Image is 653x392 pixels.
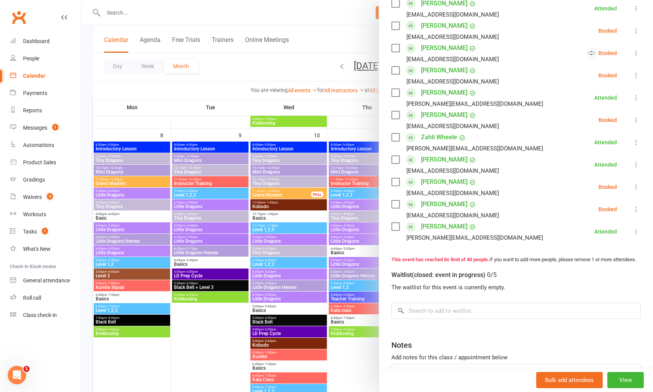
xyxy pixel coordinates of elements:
div: Messages [23,125,47,131]
div: What's New [23,246,51,252]
div: People [23,55,39,62]
a: Messages 1 [10,119,81,137]
a: What's New [10,240,81,258]
div: [EMAIL_ADDRESS][DOMAIN_NAME] [406,54,499,64]
a: [PERSON_NAME] [421,198,467,210]
div: Attended [594,162,617,167]
a: Gradings [10,171,81,188]
span: 4 [47,193,53,200]
strong: This event has reached its limit of 40 people. [391,257,489,262]
a: [PERSON_NAME] [421,20,467,32]
div: Roll call [23,295,41,301]
a: [PERSON_NAME] [421,176,467,188]
div: [EMAIL_ADDRESS][DOMAIN_NAME] [406,210,499,220]
div: General attendance [23,277,70,284]
div: If you want to add more people, please remove 1 or more attendees. [391,256,641,264]
a: [PERSON_NAME] [421,109,467,121]
a: Automations [10,137,81,154]
a: Clubworx [9,8,28,27]
div: Workouts [23,211,46,217]
button: View [607,372,644,388]
div: Booked [598,184,617,190]
div: Calendar [23,73,45,79]
div: Booked [598,207,617,212]
div: Add notes for this class / appointment below [391,353,641,362]
div: 0/5 [487,270,497,280]
a: Dashboard [10,33,81,50]
span: 1 [42,228,48,234]
input: Search to add to waitlist [391,303,641,319]
div: The waitlist for this event is currently empty. [391,283,641,292]
div: Payments [23,90,47,96]
div: Class check-in [23,312,57,318]
div: [EMAIL_ADDRESS][DOMAIN_NAME] [406,121,499,131]
a: Payments [10,85,81,102]
div: Booked [598,117,617,123]
div: Gradings [23,177,45,183]
div: Tasks [23,229,37,235]
a: [PERSON_NAME] [421,87,467,99]
div: [PERSON_NAME][EMAIL_ADDRESS][DOMAIN_NAME] [406,99,543,109]
span: 1 [52,124,58,130]
div: [PERSON_NAME][EMAIL_ADDRESS][DOMAIN_NAME] [406,233,543,243]
div: [EMAIL_ADDRESS][DOMAIN_NAME] [406,10,499,20]
a: [PERSON_NAME] [421,42,467,54]
div: Product Sales [23,159,56,165]
a: Product Sales [10,154,81,171]
div: Waivers [23,194,42,200]
div: Booked [587,48,617,58]
div: Waitlist [391,270,497,280]
a: Class kiosk mode [10,307,81,324]
a: Calendar [10,67,81,85]
a: [PERSON_NAME] [421,153,467,166]
div: Attended [594,229,617,234]
a: Reports [10,102,81,119]
a: [PERSON_NAME] [421,220,467,233]
div: Attended [594,140,617,145]
a: Waivers 4 [10,188,81,206]
a: [PERSON_NAME] [421,64,467,77]
a: People [10,50,81,67]
div: Attended [594,95,617,100]
div: Booked [598,28,617,33]
a: Tasks 1 [10,223,81,240]
a: Roll call [10,289,81,307]
div: [EMAIL_ADDRESS][DOMAIN_NAME] [406,77,499,87]
div: Dashboard [23,38,50,44]
a: General attendance kiosk mode [10,272,81,289]
div: Booked [598,73,617,78]
div: [PERSON_NAME][EMAIL_ADDRESS][DOMAIN_NAME] [406,143,543,153]
a: Zahli Wheele [421,131,457,143]
span: 1 [23,366,30,372]
iframe: Intercom live chat [8,366,26,384]
span: (closed: event in progress) [412,271,486,279]
div: Reports [23,107,42,113]
button: Bulk add attendees [536,372,603,388]
div: [EMAIL_ADDRESS][DOMAIN_NAME] [406,32,499,42]
div: Notes [391,340,412,350]
div: Attended [594,6,617,11]
div: Automations [23,142,54,148]
div: [EMAIL_ADDRESS][DOMAIN_NAME] [406,188,499,198]
a: Workouts [10,206,81,223]
div: [EMAIL_ADDRESS][DOMAIN_NAME] [406,166,499,176]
